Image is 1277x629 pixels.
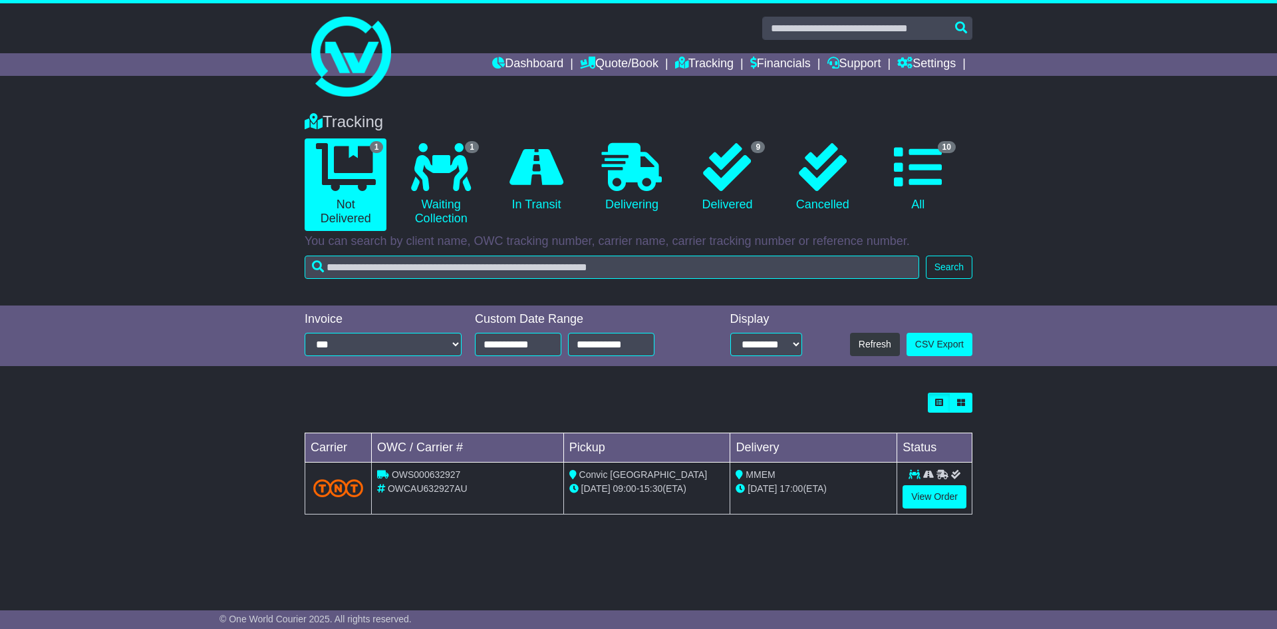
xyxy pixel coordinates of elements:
span: 17:00 [780,483,803,494]
td: Pickup [563,433,730,463]
td: Delivery [730,433,897,463]
td: Status [897,433,972,463]
span: OWS000632927 [392,469,461,480]
a: Financials [750,53,811,76]
a: In Transit [496,138,577,217]
a: 10 All [877,138,959,217]
a: 1 Not Delivered [305,138,386,231]
div: (ETA) [736,482,891,496]
a: 1 Waiting Collection [400,138,482,231]
a: Support [827,53,881,76]
div: Tracking [298,112,979,132]
span: 10 [938,141,956,153]
span: 15:30 [639,483,662,494]
span: 1 [465,141,479,153]
span: [DATE] [581,483,611,494]
td: OWC / Carrier # [372,433,564,463]
a: Quote/Book [580,53,658,76]
img: TNT_Domestic.png [313,479,363,497]
a: 9 Delivered [686,138,768,217]
span: Convic [GEOGRAPHIC_DATA] [579,469,707,480]
a: Cancelled [781,138,863,217]
span: MMEM [746,469,775,480]
button: Refresh [850,333,900,356]
p: You can search by client name, OWC tracking number, carrier name, carrier tracking number or refe... [305,234,972,249]
td: Carrier [305,433,372,463]
span: OWCAU632927AU [388,483,468,494]
div: Invoice [305,312,462,327]
a: Settings [897,53,956,76]
div: - (ETA) [569,482,725,496]
a: Delivering [591,138,672,217]
div: Custom Date Range [475,312,688,327]
a: View Order [903,485,966,509]
span: 09:00 [613,483,637,494]
button: Search [926,256,972,279]
div: Display [730,312,802,327]
a: Tracking [675,53,734,76]
span: 9 [751,141,765,153]
span: © One World Courier 2025. All rights reserved. [219,614,412,624]
span: 1 [370,141,384,153]
span: [DATE] [748,483,777,494]
a: Dashboard [492,53,563,76]
a: CSV Export [907,333,972,356]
